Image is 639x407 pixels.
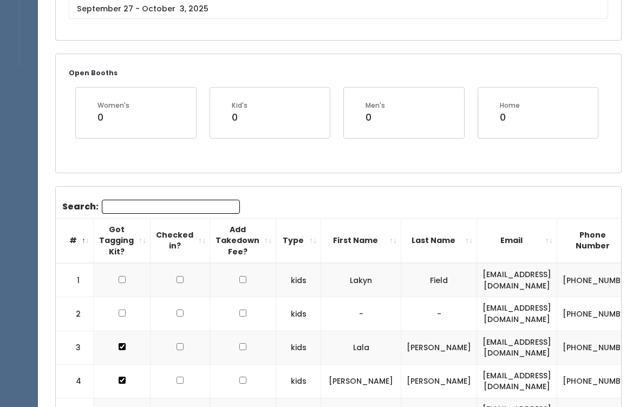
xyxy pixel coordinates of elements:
[276,331,321,364] td: kids
[321,263,401,297] td: Lakyn
[477,218,557,263] th: Email: activate to sort column ascending
[97,110,129,124] div: 0
[276,297,321,331] td: kids
[321,331,401,364] td: Lala
[401,364,477,398] td: [PERSON_NAME]
[477,331,557,364] td: [EMAIL_ADDRESS][DOMAIN_NAME]
[56,331,94,364] td: 3
[69,68,118,77] small: Open Booths
[557,331,639,364] td: [PHONE_NUMBER]
[321,297,401,331] td: -
[477,297,557,331] td: [EMAIL_ADDRESS][DOMAIN_NAME]
[321,364,401,398] td: [PERSON_NAME]
[557,218,639,263] th: Phone Number: activate to sort column ascending
[366,101,385,110] div: Men's
[557,263,639,297] td: [PHONE_NUMBER]
[102,200,240,214] input: Search:
[94,218,151,263] th: Got Tagging Kit?: activate to sort column ascending
[366,110,385,124] div: 0
[56,297,94,331] td: 2
[276,364,321,398] td: kids
[321,218,401,263] th: First Name: activate to sort column ascending
[210,218,276,263] th: Add Takedown Fee?: activate to sort column ascending
[401,263,477,297] td: Field
[151,218,210,263] th: Checked in?: activate to sort column ascending
[477,364,557,398] td: [EMAIL_ADDRESS][DOMAIN_NAME]
[401,331,477,364] td: [PERSON_NAME]
[401,218,477,263] th: Last Name: activate to sort column ascending
[56,263,94,297] td: 1
[500,101,520,110] div: Home
[276,218,321,263] th: Type: activate to sort column ascending
[232,110,247,124] div: 0
[477,263,557,297] td: [EMAIL_ADDRESS][DOMAIN_NAME]
[56,364,94,398] td: 4
[401,297,477,331] td: -
[56,218,94,263] th: #: activate to sort column descending
[232,101,247,110] div: Kid's
[276,263,321,297] td: kids
[500,110,520,124] div: 0
[557,297,639,331] td: [PHONE_NUMBER]
[62,200,240,214] label: Search:
[97,101,129,110] div: Women's
[557,364,639,398] td: [PHONE_NUMBER]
